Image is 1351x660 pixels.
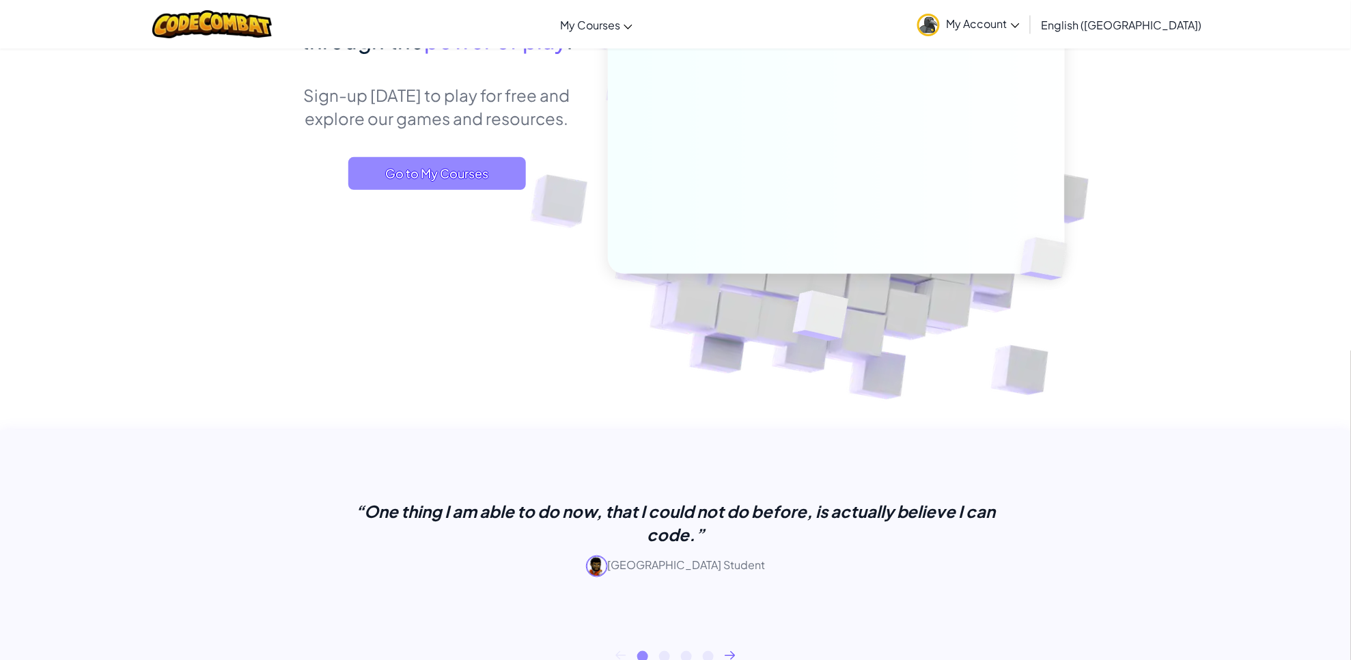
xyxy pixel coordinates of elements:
[998,209,1100,309] img: Overlap cubes
[910,3,1027,46] a: My Account
[334,555,1017,577] p: [GEOGRAPHIC_DATA] Student
[560,18,620,32] span: My Courses
[760,262,882,375] img: Overlap cubes
[152,10,272,38] img: CodeCombat logo
[1035,6,1209,43] a: English ([GEOGRAPHIC_DATA])
[286,83,587,130] p: Sign-up [DATE] to play for free and explore our games and resources.
[1042,18,1202,32] span: English ([GEOGRAPHIC_DATA])
[348,157,526,190] a: Go to My Courses
[586,555,608,577] img: avatar
[947,16,1020,31] span: My Account
[334,499,1017,546] p: “One thing I am able to do now, that I could not do before, is actually believe I can code.”
[553,6,639,43] a: My Courses
[917,14,940,36] img: avatar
